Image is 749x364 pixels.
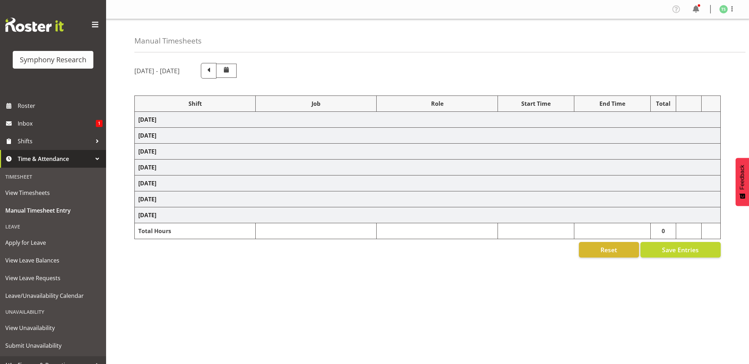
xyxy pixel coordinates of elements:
[578,99,647,108] div: End Time
[5,205,101,216] span: Manual Timesheet Entry
[18,100,103,111] span: Roster
[135,112,721,128] td: [DATE]
[134,67,180,75] h5: [DATE] - [DATE]
[20,54,86,65] div: Symphony Research
[739,165,745,190] span: Feedback
[5,290,101,301] span: Leave/Unavailability Calendar
[2,337,104,354] a: Submit Unavailability
[5,237,101,248] span: Apply for Leave
[259,99,373,108] div: Job
[5,187,101,198] span: View Timesheets
[2,184,104,202] a: View Timesheets
[135,144,721,160] td: [DATE]
[5,273,101,283] span: View Leave Requests
[640,242,721,258] button: Save Entries
[2,169,104,184] div: Timesheet
[5,255,101,266] span: View Leave Balances
[579,242,639,258] button: Reset
[135,223,256,239] td: Total Hours
[600,245,617,254] span: Reset
[2,319,104,337] a: View Unavailability
[134,37,202,45] h4: Manual Timesheets
[5,340,101,351] span: Submit Unavailability
[736,158,749,206] button: Feedback - Show survey
[650,223,676,239] td: 0
[2,202,104,219] a: Manual Timesheet Entry
[2,287,104,305] a: Leave/Unavailability Calendar
[135,128,721,144] td: [DATE]
[18,136,92,146] span: Shifts
[662,245,699,254] span: Save Entries
[96,120,103,127] span: 1
[138,99,252,108] div: Shift
[654,99,672,108] div: Total
[135,191,721,207] td: [DATE]
[2,252,104,269] a: View Leave Balances
[2,305,104,319] div: Unavailability
[5,323,101,333] span: View Unavailability
[18,154,92,164] span: Time & Attendance
[135,160,721,175] td: [DATE]
[5,18,64,32] img: Rosterit website logo
[2,219,104,234] div: Leave
[135,175,721,191] td: [DATE]
[135,207,721,223] td: [DATE]
[18,118,96,129] span: Inbox
[380,99,494,108] div: Role
[2,269,104,287] a: View Leave Requests
[719,5,728,13] img: tanya-stebbing1954.jpg
[2,234,104,252] a: Apply for Leave
[501,99,570,108] div: Start Time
